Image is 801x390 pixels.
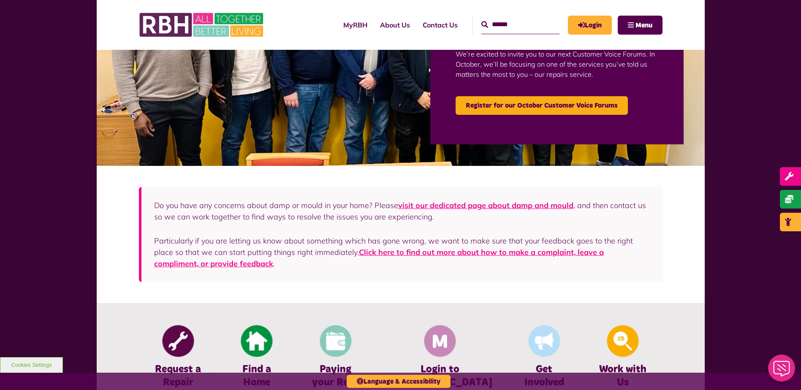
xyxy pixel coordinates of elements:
[596,363,649,389] h4: Work with Us
[374,14,416,36] a: About Us
[607,325,639,357] img: Looking For A Job
[337,14,374,36] a: MyRBH
[139,8,266,41] img: RBH
[388,363,492,389] h4: Login to [GEOGRAPHIC_DATA]
[416,14,464,36] a: Contact Us
[424,325,456,357] img: Membership And Mutuality
[763,352,801,390] iframe: Netcall Web Assistant for live chat
[241,325,273,357] img: Find A Home
[456,96,628,115] a: Register for our October Customer Voice Forums - open in a new tab
[618,16,663,35] button: Navigation
[154,247,604,268] a: Click here to find out more about how to make a complaint, leave a compliment, or provide feedback
[568,16,612,35] a: MyRBH
[230,363,283,389] h4: Find a Home
[518,363,571,389] h4: Get Involved
[309,363,362,389] h4: Paying your Rent
[154,235,650,269] p: Particularly if you are letting us know about something which has gone wrong, we want to make sur...
[481,16,559,34] input: Search
[456,36,658,92] p: We’re excited to invite you to our next Customer Voice Forums. In October, we’ll be focusing on o...
[162,325,194,357] img: Report Repair
[635,22,652,29] span: Menu
[398,200,573,210] a: visit our dedicated page about damp and mould
[152,363,205,389] h4: Request a Repair
[320,325,351,357] img: Pay Rent
[347,375,451,388] button: Language & Accessibility
[528,325,560,357] img: Get Involved
[154,200,650,222] p: Do you have any concerns about damp or mould in your home? Please , and then contact us so we can...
